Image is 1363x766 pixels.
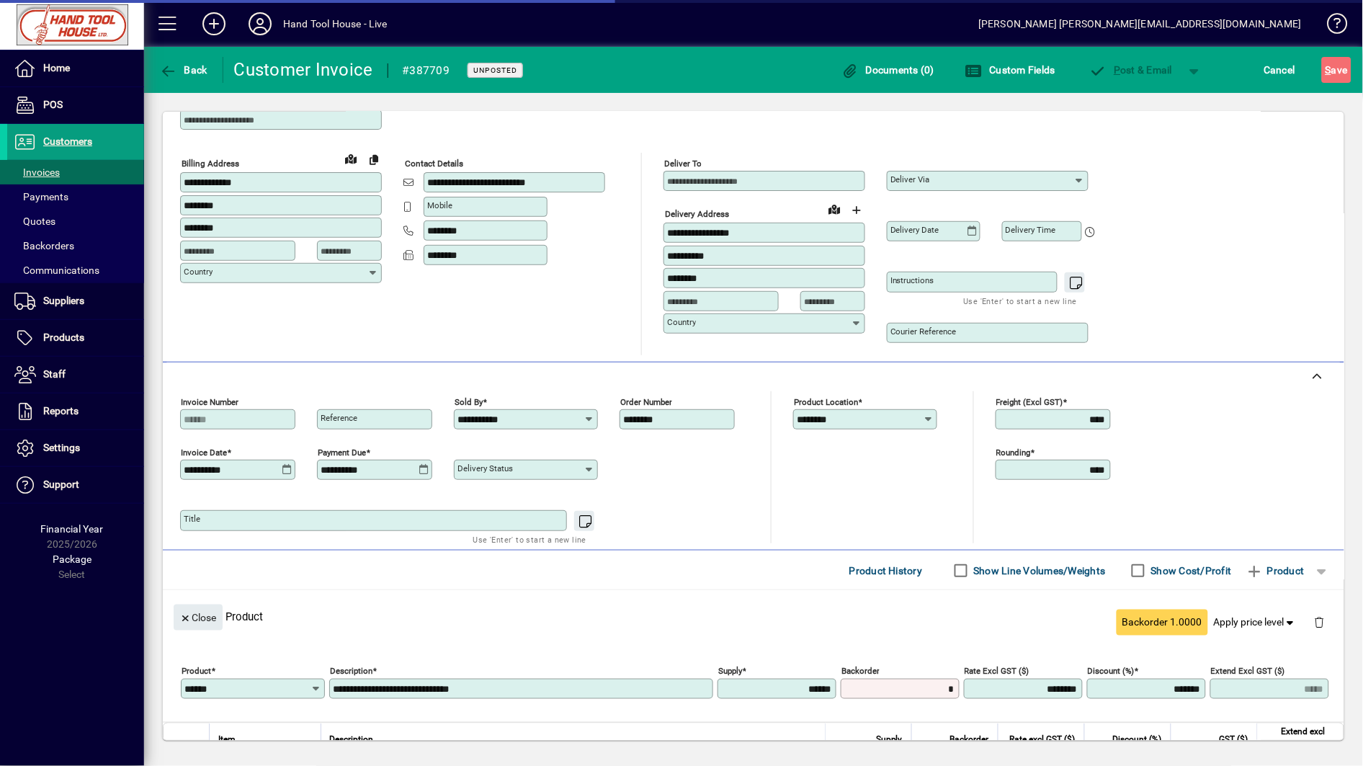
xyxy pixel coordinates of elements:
[14,166,60,178] span: Invoices
[849,559,923,582] span: Product History
[1264,58,1296,81] span: Cancel
[182,667,211,677] mat-label: Product
[7,87,144,123] a: POS
[667,317,696,327] mat-label: Country
[318,447,366,458] mat-label: Payment due
[1211,667,1285,677] mat-label: Extend excl GST ($)
[43,331,84,343] span: Products
[844,558,929,584] button: Product History
[234,58,373,81] div: Customer Invoice
[1148,564,1232,578] label: Show Cost/Profit
[179,606,217,630] span: Close
[427,200,452,210] mat-label: Mobile
[841,667,880,677] mat-label: Backorder
[163,590,1344,643] div: Product
[890,174,930,184] mat-label: Deliver via
[339,147,362,170] a: View on map
[159,64,207,76] span: Back
[1089,64,1173,76] span: ost & Email
[174,605,223,631] button: Close
[14,191,68,202] span: Payments
[1316,3,1345,50] a: Knowledge Base
[996,397,1063,407] mat-label: Freight (excl GST)
[1326,64,1331,76] span: S
[7,467,144,503] a: Support
[7,430,144,466] a: Settings
[403,59,450,82] div: #387709
[7,357,144,393] a: Staff
[846,198,869,221] button: Choose address
[7,393,144,429] a: Reports
[876,731,903,747] span: Supply
[1261,57,1300,83] button: Cancel
[53,553,91,565] span: Package
[473,531,586,548] mat-hint: Use 'Enter' to start a new line
[965,667,1029,677] mat-label: Rate excl GST ($)
[7,320,144,356] a: Products
[14,240,74,251] span: Backorders
[7,258,144,282] a: Communications
[7,209,144,233] a: Quotes
[1302,605,1337,639] button: Delete
[7,160,144,184] a: Invoices
[14,264,99,276] span: Communications
[455,397,483,407] mat-label: Sold by
[1302,615,1337,628] app-page-header-button: Delete
[890,275,934,285] mat-label: Instructions
[43,62,70,74] span: Home
[43,405,79,417] span: Reports
[718,667,742,677] mat-label: Supply
[362,148,385,171] button: Copy to Delivery address
[964,293,1077,309] mat-hint: Use 'Enter' to start a new line
[7,184,144,209] a: Payments
[457,463,513,473] mat-label: Delivery status
[7,283,144,319] a: Suppliers
[7,50,144,86] a: Home
[961,57,1059,83] button: Custom Fields
[971,564,1106,578] label: Show Line Volumes/Weights
[1208,610,1303,636] button: Apply price level
[181,397,238,407] mat-label: Invoice number
[330,731,374,747] span: Description
[43,442,80,453] span: Settings
[184,514,200,524] mat-label: Title
[1122,615,1202,630] span: Backorder 1.0000
[1088,667,1135,677] mat-label: Discount (%)
[43,99,63,110] span: POS
[184,267,213,277] mat-label: Country
[321,413,357,423] mat-label: Reference
[1006,225,1056,235] mat-label: Delivery time
[794,397,858,407] mat-label: Product location
[191,11,237,37] button: Add
[838,57,939,83] button: Documents (0)
[14,215,55,227] span: Quotes
[283,12,388,35] div: Hand Tool House - Live
[1220,731,1248,747] span: GST ($)
[473,66,517,75] span: Unposted
[1326,58,1348,81] span: ave
[41,523,104,535] span: Financial Year
[890,326,957,337] mat-label: Courier Reference
[1322,57,1351,83] button: Save
[218,731,236,747] span: Item
[156,57,211,83] button: Back
[43,135,92,147] span: Customers
[1266,723,1326,755] span: Extend excl GST ($)
[7,233,144,258] a: Backorders
[1082,57,1180,83] button: Post & Email
[841,64,935,76] span: Documents (0)
[144,57,223,83] app-page-header-button: Back
[664,159,702,169] mat-label: Deliver To
[181,447,227,458] mat-label: Invoice date
[996,447,1031,458] mat-label: Rounding
[978,12,1302,35] div: [PERSON_NAME] [PERSON_NAME][EMAIL_ADDRESS][DOMAIN_NAME]
[1113,731,1162,747] span: Discount (%)
[1010,731,1076,747] span: Rate excl GST ($)
[1117,610,1208,636] button: Backorder 1.0000
[330,667,372,677] mat-label: Description
[1114,64,1121,76] span: P
[823,197,846,221] a: View on map
[965,64,1055,76] span: Custom Fields
[237,11,283,37] button: Profile
[43,368,66,380] span: Staff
